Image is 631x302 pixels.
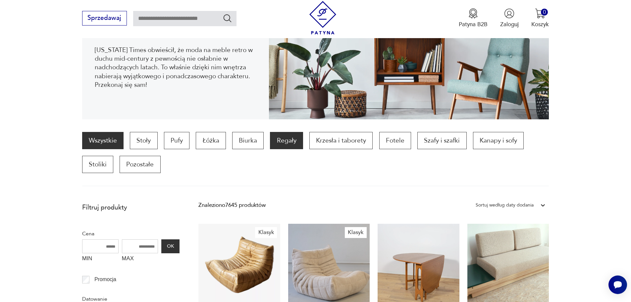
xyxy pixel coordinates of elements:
a: Wszystkie [82,132,124,149]
p: Patyna B2B [459,21,488,28]
button: OK [161,239,179,253]
img: Ikona medalu [468,8,478,19]
p: Zaloguj [500,21,519,28]
div: Sortuj według daty dodania [476,201,534,210]
label: MAX [122,253,158,266]
button: 0Koszyk [531,8,549,28]
div: 0 [541,9,548,16]
iframe: Smartsupp widget button [608,275,627,294]
p: Cena [82,229,180,238]
a: Biurka [232,132,264,149]
p: [US_STATE] Times obwieścił, że moda na meble retro w duchu mid-century z pewnością nie osłabnie w... [95,46,256,90]
label: MIN [82,253,119,266]
a: Łóżka [196,132,226,149]
h1: Meble [95,30,256,39]
a: Regały [270,132,303,149]
a: Fotele [379,132,411,149]
a: Kanapy i sofy [473,132,524,149]
a: Krzesła i taborety [309,132,373,149]
button: Patyna B2B [459,8,488,28]
a: Pozostałe [120,156,160,173]
button: Szukaj [223,13,232,23]
p: Filtruj produkty [82,203,180,212]
a: Ikona medaluPatyna B2B [459,8,488,28]
img: Patyna - sklep z meblami i dekoracjami vintage [306,1,340,34]
a: Szafy i szafki [417,132,466,149]
a: Sprzedawaj [82,16,127,21]
a: Pufy [164,132,189,149]
button: Sprzedawaj [82,11,127,26]
p: Koszyk [531,21,549,28]
a: Stoły [130,132,157,149]
div: Znaleziono 7645 produktów [198,201,266,210]
img: Ikonka użytkownika [504,8,514,19]
a: Stoliki [82,156,113,173]
button: Zaloguj [500,8,519,28]
img: Ikona koszyka [535,8,545,19]
p: Promocja [94,275,116,284]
